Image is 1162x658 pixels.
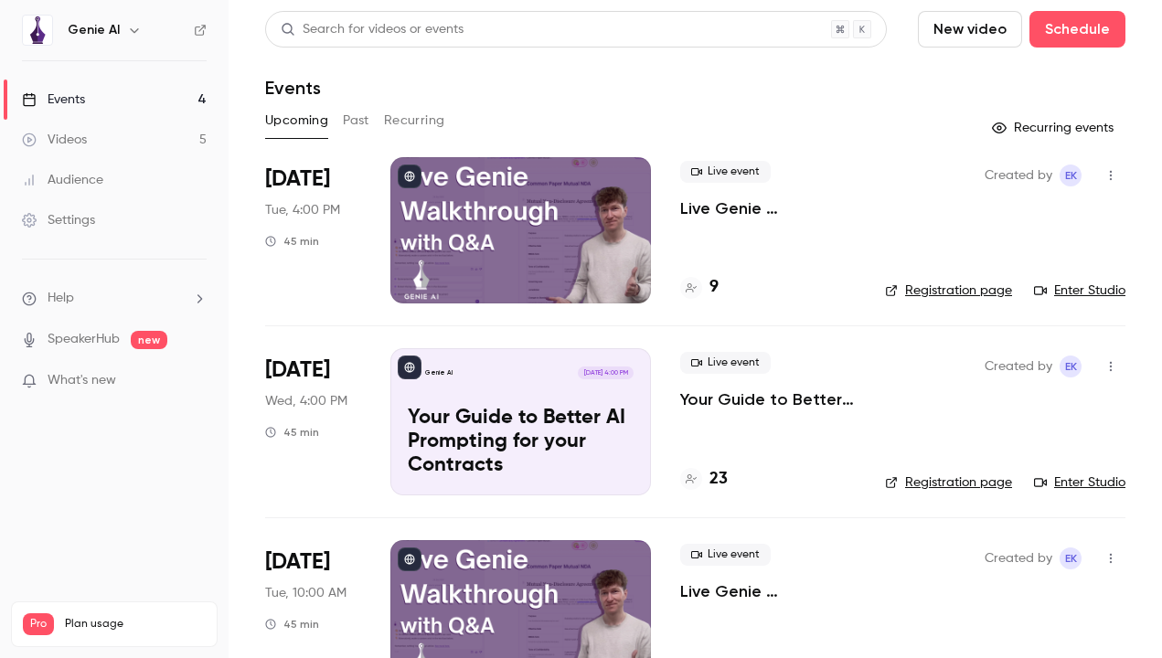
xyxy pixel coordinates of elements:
[1060,547,1082,569] span: Ed Kendall
[265,617,319,631] div: 45 min
[1060,164,1082,186] span: Ed Kendall
[48,289,74,308] span: Help
[265,348,361,494] div: Aug 20 Wed, 4:00 PM (Europe/London)
[265,164,330,194] span: [DATE]
[265,547,330,577] span: [DATE]
[22,131,87,149] div: Videos
[680,275,719,300] a: 9
[343,106,369,135] button: Past
[1060,356,1082,377] span: Ed Kendall
[1065,164,1077,186] span: EK
[885,281,1012,300] a: Registration page
[709,275,719,300] h4: 9
[265,392,347,410] span: Wed, 4:00 PM
[22,289,207,308] li: help-dropdown-opener
[1065,356,1077,377] span: EK
[984,113,1125,143] button: Recurring events
[48,371,116,390] span: What's new
[265,77,321,99] h1: Events
[265,234,319,249] div: 45 min
[265,356,330,385] span: [DATE]
[1029,11,1125,48] button: Schedule
[48,330,120,349] a: SpeakerHub
[985,356,1052,377] span: Created by
[22,211,95,229] div: Settings
[65,617,206,631] span: Plan usage
[578,366,633,379] span: [DATE] 4:00 PM
[265,157,361,303] div: Aug 19 Tue, 4:00 PM (Europe/London)
[265,425,319,440] div: 45 min
[680,580,856,602] a: Live Genie Walkthrough with Q&A
[22,90,85,109] div: Events
[709,467,728,492] h4: 23
[680,161,771,183] span: Live event
[265,106,328,135] button: Upcoming
[918,11,1022,48] button: New video
[384,106,445,135] button: Recurring
[281,20,464,39] div: Search for videos or events
[68,21,120,39] h6: Genie AI
[1065,547,1077,569] span: EK
[22,171,103,189] div: Audience
[985,547,1052,569] span: Created by
[985,164,1052,186] span: Created by
[408,407,634,477] p: Your Guide to Better AI Prompting for your Contracts
[23,613,54,635] span: Pro
[680,467,728,492] a: 23
[265,584,346,602] span: Tue, 10:00 AM
[885,473,1012,492] a: Registration page
[680,197,856,219] a: Live Genie Walkthrough with Q&A
[23,16,52,45] img: Genie AI
[680,388,856,410] a: Your Guide to Better AI Prompting for your Contracts
[680,352,771,374] span: Live event
[425,368,453,377] p: Genie AI
[390,348,651,494] a: Your Guide to Better AI Prompting for your ContractsGenie AI[DATE] 4:00 PMYour Guide to Better AI...
[1034,473,1125,492] a: Enter Studio
[680,544,771,566] span: Live event
[1034,281,1125,300] a: Enter Studio
[131,331,167,349] span: new
[265,201,340,219] span: Tue, 4:00 PM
